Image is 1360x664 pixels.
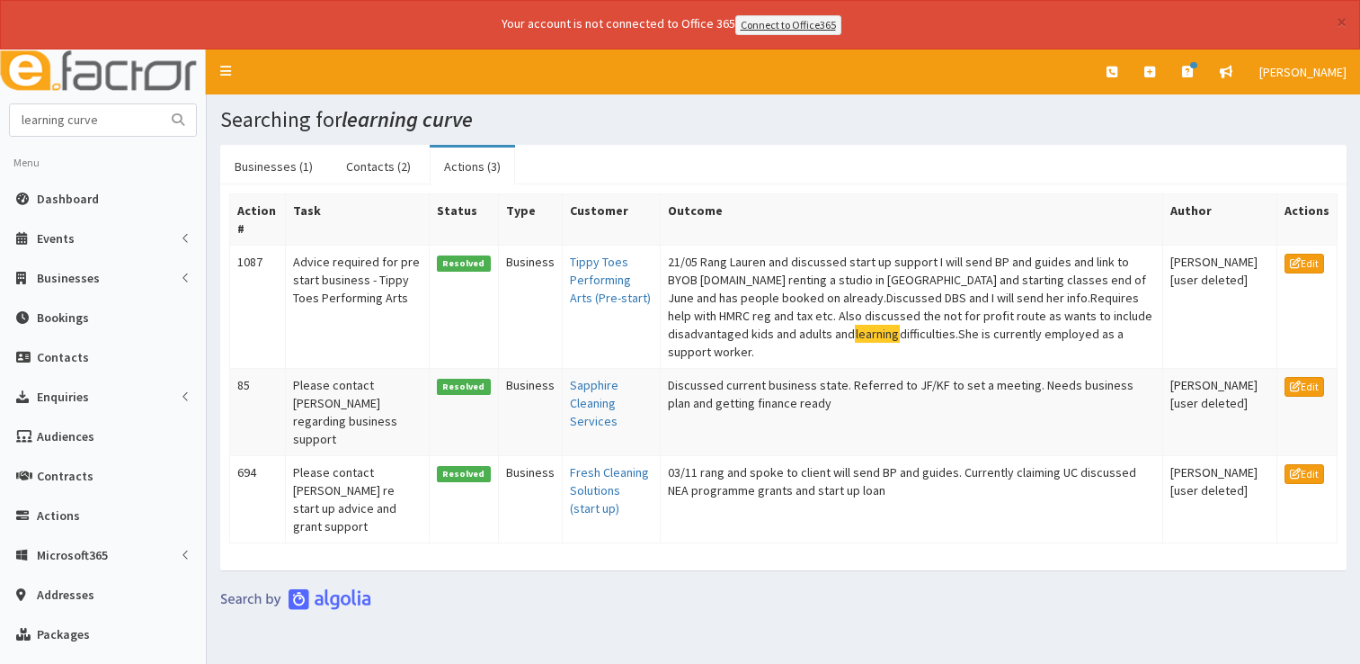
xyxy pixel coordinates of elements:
[37,428,94,444] span: Audiences
[285,245,430,368] td: Advice required for pre start business - Tippy Toes Performing Arts
[570,464,649,516] a: Fresh Cleaning Solutions (start up)
[285,193,430,245] th: Task
[660,368,1162,455] td: Discussed current business state. Referred to JF/KF to set a meeting. Needs business plan and get...
[37,587,94,603] span: Addresses
[37,310,89,326] span: Bookings
[220,148,327,185] a: Businesses (1)
[37,230,75,247] span: Events
[1284,377,1324,397] a: Edit
[437,256,491,272] span: Resolved
[230,193,286,245] th: Action #
[430,148,515,185] a: Actions (3)
[230,245,286,368] td: 1087
[1284,464,1324,484] a: Edit
[1162,245,1276,368] td: [PERSON_NAME] [user deleted]
[342,105,473,133] i: learning curve
[1162,455,1276,543] td: [PERSON_NAME] [user deleted]
[855,325,901,344] mark: learning
[1162,193,1276,245] th: Author
[660,245,1162,368] td: 21/05 Rang Lauren and discussed start up support I will send BP and guides and link to BYOB [DOMA...
[37,349,89,365] span: Contacts
[37,389,89,405] span: Enquiries
[1259,64,1347,80] span: [PERSON_NAME]
[1337,13,1347,31] button: ×
[437,379,491,395] span: Resolved
[37,547,108,563] span: Microsoft365
[570,377,618,429] a: Sapphire Cleaning Services
[285,368,430,455] td: Please contact [PERSON_NAME] regarding business support
[1162,368,1276,455] td: [PERSON_NAME] [user deleted]
[660,193,1162,245] th: Outcome
[285,455,430,543] td: Please contact [PERSON_NAME] re start up advice and grant support
[220,108,1347,131] h1: Searching for
[10,104,161,136] input: Search...
[37,270,100,286] span: Businesses
[37,191,99,207] span: Dashboard
[1284,254,1324,274] a: Edit
[735,15,841,35] a: Connect to Office365
[498,193,562,245] th: Type
[430,193,499,245] th: Status
[1276,193,1337,245] th: Actions
[37,507,80,524] span: Actions
[660,455,1162,543] td: 03/11 rang and spoke to client will send BP and guides. Currently claiming UC discussed NEA progr...
[146,14,1197,35] div: Your account is not connected to Office 365
[230,368,286,455] td: 85
[37,468,93,484] span: Contracts
[37,626,90,642] span: Packages
[498,245,562,368] td: Business
[498,368,562,455] td: Business
[498,455,562,543] td: Business
[220,588,371,610] img: search-by-algolia-light-background.png
[1246,49,1360,94] a: [PERSON_NAME]
[332,148,425,185] a: Contacts (2)
[230,455,286,543] td: 694
[437,466,491,482] span: Resolved
[562,193,660,245] th: Customer
[570,254,651,306] a: Tippy Toes Performing Arts (Pre-start)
